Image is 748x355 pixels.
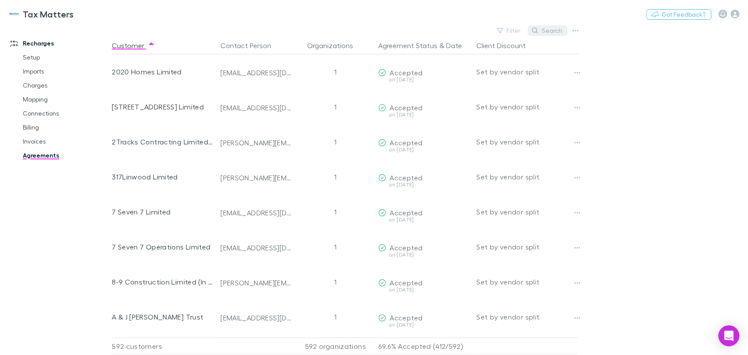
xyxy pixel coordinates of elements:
div: Set by vendor split [476,264,578,299]
div: 2020 Homes Limited [112,54,213,89]
div: [EMAIL_ADDRESS][DOMAIN_NAME] [220,103,292,112]
button: Filter [493,25,526,36]
button: Date [446,37,462,54]
div: 592 customers [112,337,217,355]
a: Connections [14,106,118,120]
div: 1 [296,194,375,229]
button: Customer [112,37,155,54]
div: on [DATE] [378,147,469,152]
div: 7 Seven 7 Limited [112,194,213,229]
div: on [DATE] [378,322,469,327]
div: Set by vendor split [476,89,578,124]
div: Set by vendor split [476,299,578,334]
button: Contact Person [220,37,282,54]
div: on [DATE] [378,217,469,222]
div: 592 organizations [296,337,375,355]
div: on [DATE] [378,252,469,257]
span: Accepted [390,138,422,147]
div: Set by vendor split [476,229,578,264]
div: 1 [296,89,375,124]
div: Set by vendor split [476,54,578,89]
div: [EMAIL_ADDRESS][DOMAIN_NAME] [220,243,292,252]
div: A & J [PERSON_NAME] Trust [112,299,213,334]
div: 317Linwood Limited [112,159,213,194]
div: [PERSON_NAME][EMAIL_ADDRESS][DOMAIN_NAME] [220,138,292,147]
button: Search [528,25,567,36]
a: Charges [14,78,118,92]
div: 1 [296,299,375,334]
span: Accepted [390,68,422,77]
div: 1 [296,124,375,159]
div: Set by vendor split [476,194,578,229]
img: Tax Matters 's Logo [9,9,19,19]
a: Tax Matters [4,4,79,25]
h3: Tax Matters [23,9,74,19]
div: on [DATE] [378,112,469,117]
div: [PERSON_NAME][EMAIL_ADDRESS][DOMAIN_NAME] [220,173,292,182]
span: Accepted [390,173,422,182]
div: 7 Seven 7 Operations Limited [112,229,213,264]
div: 1 [296,264,375,299]
span: Accepted [390,278,422,287]
div: [EMAIL_ADDRESS][DOMAIN_NAME] [220,313,292,322]
div: [STREET_ADDRESS] Limited [112,89,213,124]
a: Billing [14,120,118,134]
span: Accepted [390,243,422,252]
div: & [378,37,469,54]
div: Open Intercom Messenger [718,325,739,346]
button: Organizations [307,37,364,54]
div: on [DATE] [378,77,469,82]
div: 8-9 Construction Limited (In Liquidation) [112,264,213,299]
div: Set by vendor split [476,159,578,194]
a: Invoices [14,134,118,148]
div: [PERSON_NAME][EMAIL_ADDRESS][DOMAIN_NAME] [220,278,292,287]
div: 1 [296,54,375,89]
span: Accepted [390,103,422,112]
a: Mapping [14,92,118,106]
a: Agreements [14,148,118,162]
div: on [DATE] [378,182,469,187]
div: [EMAIL_ADDRESS][DOMAIN_NAME] [220,68,292,77]
div: on [DATE] [378,287,469,292]
button: Client Discount [476,37,536,54]
div: [EMAIL_ADDRESS][DOMAIN_NAME] [220,208,292,217]
a: Setup [14,50,118,64]
button: Got Feedback? [646,9,711,20]
div: 2Tracks Contracting Limited (In Liquidation) [112,124,213,159]
a: Recharges [2,36,118,50]
span: Accepted [390,208,422,217]
a: Imports [14,64,118,78]
div: 1 [296,229,375,264]
span: Accepted [390,313,422,322]
div: 1 [296,159,375,194]
p: 69.6% Accepted (412/592) [378,338,469,355]
button: Agreement Status [378,37,437,54]
div: Set by vendor split [476,124,578,159]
